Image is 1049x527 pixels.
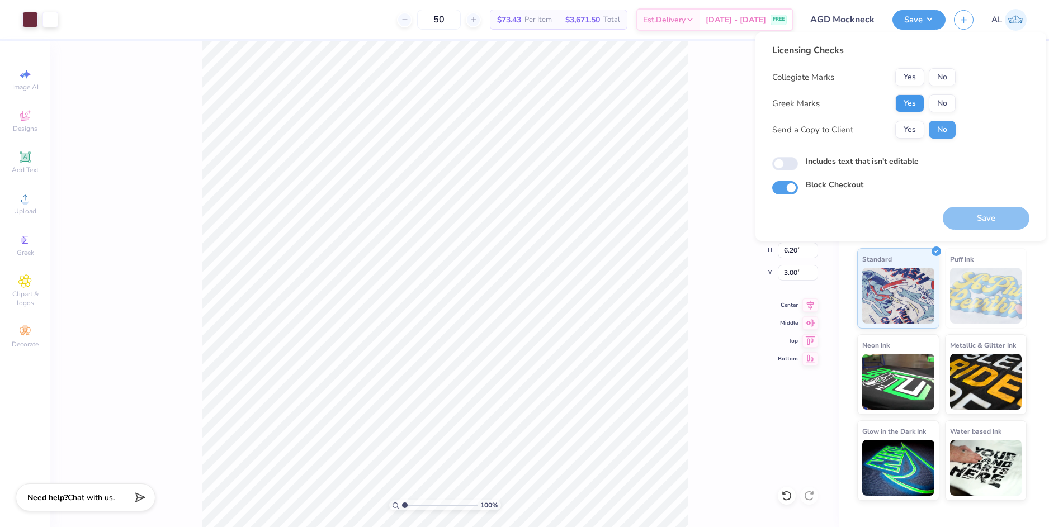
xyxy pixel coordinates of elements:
[643,14,686,26] span: Est. Delivery
[778,337,798,345] span: Top
[13,124,37,133] span: Designs
[802,8,884,31] input: Untitled Design
[1005,9,1027,31] img: Alyzza Lydia Mae Sobrino
[14,207,36,216] span: Upload
[929,68,956,86] button: No
[27,492,68,503] strong: Need help?
[806,155,919,167] label: Includes text that isn't editable
[480,500,498,510] span: 100 %
[68,492,115,503] span: Chat with us.
[950,339,1016,351] span: Metallic & Glitter Ink
[862,253,892,265] span: Standard
[772,44,956,57] div: Licensing Checks
[524,14,552,26] span: Per Item
[892,10,946,30] button: Save
[862,425,926,437] span: Glow in the Dark Ink
[772,71,834,84] div: Collegiate Marks
[417,10,461,30] input: – –
[991,13,1002,26] span: AL
[6,289,45,307] span: Clipart & logos
[950,354,1022,410] img: Metallic & Glitter Ink
[895,94,924,112] button: Yes
[778,301,798,309] span: Center
[12,340,39,349] span: Decorate
[12,165,39,174] span: Add Text
[565,14,600,26] span: $3,671.50
[950,253,974,265] span: Puff Ink
[806,179,863,191] label: Block Checkout
[862,339,890,351] span: Neon Ink
[895,121,924,139] button: Yes
[950,425,1001,437] span: Water based Ink
[497,14,521,26] span: $73.43
[772,97,820,110] div: Greek Marks
[603,14,620,26] span: Total
[950,268,1022,324] img: Puff Ink
[706,14,766,26] span: [DATE] - [DATE]
[17,248,34,257] span: Greek
[929,121,956,139] button: No
[778,319,798,327] span: Middle
[862,354,934,410] img: Neon Ink
[773,16,785,23] span: FREE
[772,124,853,136] div: Send a Copy to Client
[895,68,924,86] button: Yes
[950,440,1022,496] img: Water based Ink
[862,268,934,324] img: Standard
[862,440,934,496] img: Glow in the Dark Ink
[12,83,39,92] span: Image AI
[991,9,1027,31] a: AL
[778,355,798,363] span: Bottom
[929,94,956,112] button: No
